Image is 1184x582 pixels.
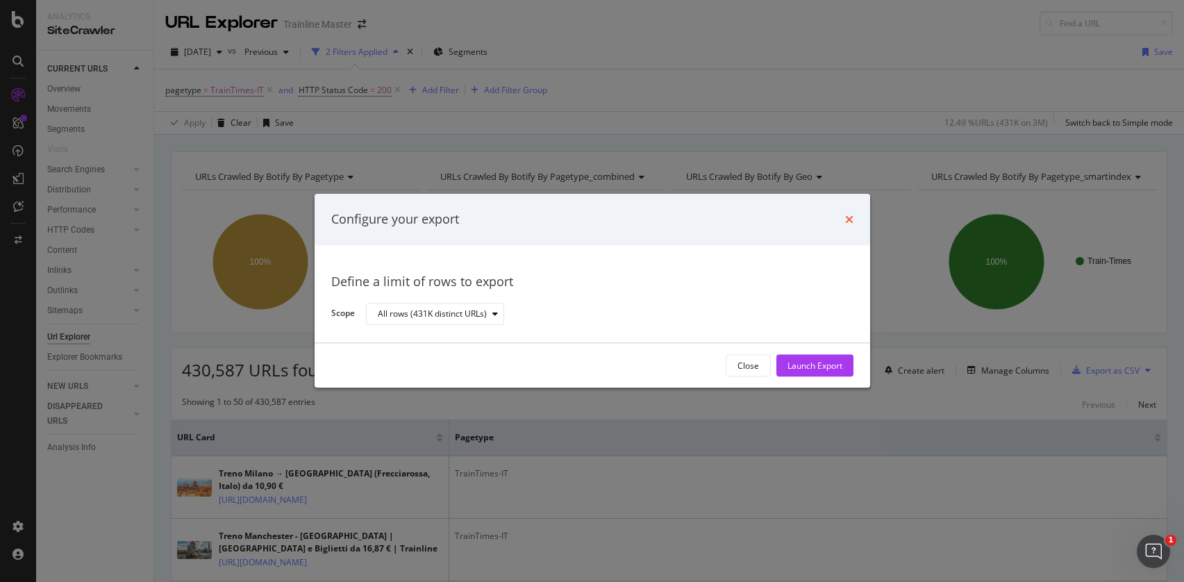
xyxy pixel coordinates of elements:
[1165,535,1176,546] span: 1
[726,355,771,377] button: Close
[331,210,459,228] div: Configure your export
[331,308,355,323] label: Scope
[1137,535,1170,568] iframe: Intercom live chat
[315,194,870,388] div: modal
[331,273,853,291] div: Define a limit of rows to export
[366,303,504,325] button: All rows (431K distinct URLs)
[737,360,759,372] div: Close
[787,360,842,372] div: Launch Export
[776,355,853,377] button: Launch Export
[378,310,487,318] div: All rows (431K distinct URLs)
[845,210,853,228] div: times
